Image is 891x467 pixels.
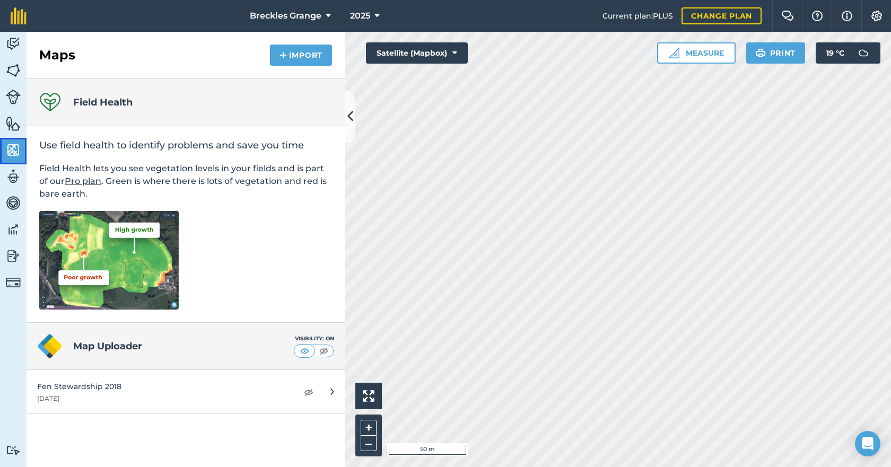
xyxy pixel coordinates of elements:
[826,42,844,64] span: 19 ° C
[756,47,766,59] img: svg+xml;base64,PHN2ZyB4bWxucz0iaHR0cDovL3d3dy53My5vcmcvMjAwMC9zdmciIHdpZHRoPSIxOSIgaGVpZ2h0PSIyNC...
[65,176,101,186] a: Pro plan
[366,42,468,64] button: Satellite (Mapbox)
[317,346,330,356] img: svg+xml;base64,PHN2ZyB4bWxucz0iaHR0cDovL3d3dy53My5vcmcvMjAwMC9zdmciIHdpZHRoPSI1MCIgaGVpZ2h0PSI0MC...
[73,95,133,110] h4: Field Health
[6,36,21,52] img: svg+xml;base64,PD94bWwgdmVyc2lvbj0iMS4wIiBlbmNvZGluZz0idXRmLTgiPz4KPCEtLSBHZW5lcmF0b3I6IEFkb2JlIE...
[73,339,294,354] h4: Map Uploader
[6,195,21,211] img: svg+xml;base64,PD94bWwgdmVyc2lvbj0iMS4wIiBlbmNvZGluZz0idXRmLTgiPz4KPCEtLSBHZW5lcmF0b3I6IEFkb2JlIE...
[279,49,287,61] img: svg+xml;base64,PHN2ZyB4bWxucz0iaHR0cDovL3d3dy53My5vcmcvMjAwMC9zdmciIHdpZHRoPSIxNCIgaGVpZ2h0PSIyNC...
[816,42,880,64] button: 19 °C
[298,346,311,356] img: svg+xml;base64,PHN2ZyB4bWxucz0iaHR0cDovL3d3dy53My5vcmcvMjAwMC9zdmciIHdpZHRoPSI1MCIgaGVpZ2h0PSI0MC...
[6,116,21,131] img: svg+xml;base64,PHN2ZyB4bWxucz0iaHR0cDovL3d3dy53My5vcmcvMjAwMC9zdmciIHdpZHRoPSI1NiIgaGVpZ2h0PSI2MC...
[350,10,370,22] span: 2025
[6,90,21,104] img: svg+xml;base64,PD94bWwgdmVyc2lvbj0iMS4wIiBlbmNvZGluZz0idXRmLTgiPz4KPCEtLSBHZW5lcmF0b3I6IEFkb2JlIE...
[27,370,345,414] a: Fen Stewardship 2018[DATE]
[602,10,673,22] span: Current plan : PLUS
[250,10,321,22] span: Breckles Grange
[669,48,679,58] img: Ruler icon
[6,169,21,184] img: svg+xml;base64,PD94bWwgdmVyc2lvbj0iMS4wIiBlbmNvZGluZz0idXRmLTgiPz4KPCEtLSBHZW5lcmF0b3I6IEFkb2JlIE...
[361,420,377,436] button: +
[39,139,332,152] h2: Use field health to identify problems and save you time
[6,142,21,158] img: svg+xml;base64,PHN2ZyB4bWxucz0iaHR0cDovL3d3dy53My5vcmcvMjAwMC9zdmciIHdpZHRoPSI1NiIgaGVpZ2h0PSI2MC...
[811,11,824,21] img: A question mark icon
[304,385,313,398] img: svg+xml;base64,PHN2ZyB4bWxucz0iaHR0cDovL3d3dy53My5vcmcvMjAwMC9zdmciIHdpZHRoPSIxOCIgaGVpZ2h0PSIyNC...
[6,275,21,290] img: svg+xml;base64,PD94bWwgdmVyc2lvbj0iMS4wIiBlbmNvZGluZz0idXRmLTgiPz4KPCEtLSBHZW5lcmF0b3I6IEFkb2JlIE...
[270,45,332,66] button: Import
[746,42,806,64] button: Print
[6,248,21,264] img: svg+xml;base64,PD94bWwgdmVyc2lvbj0iMS4wIiBlbmNvZGluZz0idXRmLTgiPz4KPCEtLSBHZW5lcmF0b3I6IEFkb2JlIE...
[39,162,332,200] p: Field Health lets you see vegetation levels in your fields and is part of our . Green is where th...
[6,222,21,237] img: svg+xml;base64,PD94bWwgdmVyc2lvbj0iMS4wIiBlbmNvZGluZz0idXRmLTgiPz4KPCEtLSBHZW5lcmF0b3I6IEFkb2JlIE...
[855,431,880,456] div: Open Intercom Messenger
[37,333,63,359] img: logo
[11,7,27,24] img: fieldmargin Logo
[37,381,287,392] div: Fen Stewardship 2018
[363,390,374,402] img: Four arrows, one pointing top left, one top right, one bottom right and the last bottom left
[6,63,21,78] img: svg+xml;base64,PHN2ZyB4bWxucz0iaHR0cDovL3d3dy53My5vcmcvMjAwMC9zdmciIHdpZHRoPSI1NiIgaGVpZ2h0PSI2MC...
[853,42,874,64] img: svg+xml;base64,PD94bWwgdmVyc2lvbj0iMS4wIiBlbmNvZGluZz0idXRmLTgiPz4KPCEtLSBHZW5lcmF0b3I6IEFkb2JlIE...
[39,47,75,64] h2: Maps
[682,7,762,24] a: Change plan
[6,445,21,455] img: svg+xml;base64,PD94bWwgdmVyc2lvbj0iMS4wIiBlbmNvZGluZz0idXRmLTgiPz4KPCEtLSBHZW5lcmF0b3I6IEFkb2JlIE...
[37,394,287,403] div: [DATE]
[294,334,334,343] div: Visibility: On
[781,11,794,21] img: Two speech bubbles overlapping with the left bubble in the forefront
[870,11,883,21] img: A cog icon
[842,10,852,22] img: svg+xml;base64,PHN2ZyB4bWxucz0iaHR0cDovL3d3dy53My5vcmcvMjAwMC9zdmciIHdpZHRoPSIxNyIgaGVpZ2h0PSIxNy...
[361,436,377,451] button: –
[657,42,736,64] button: Measure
